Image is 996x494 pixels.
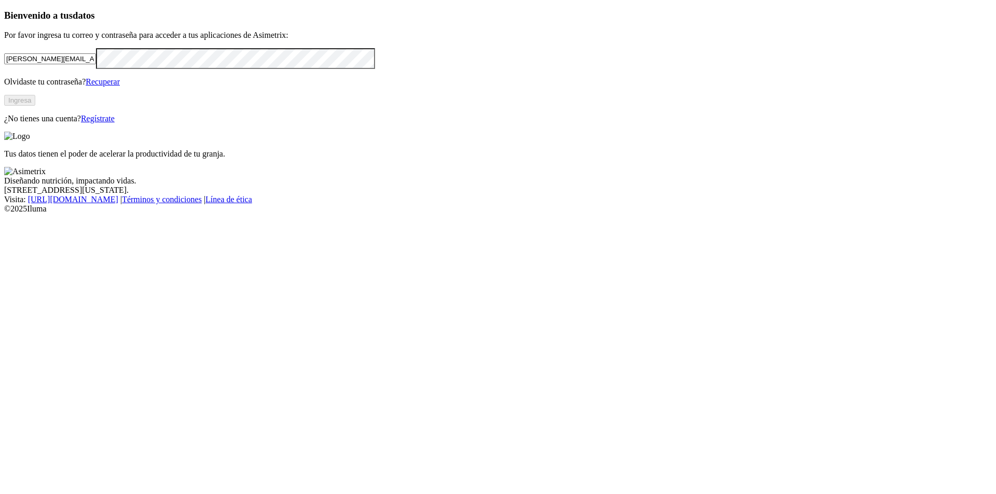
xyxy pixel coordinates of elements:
[4,77,992,87] p: Olvidaste tu contraseña?
[4,53,96,64] input: Tu correo
[205,195,252,204] a: Línea de ética
[4,186,992,195] div: [STREET_ADDRESS][US_STATE].
[4,149,992,159] p: Tus datos tienen el poder de acelerar la productividad de tu granja.
[4,204,992,214] div: © 2025 Iluma
[4,114,992,123] p: ¿No tienes una cuenta?
[73,10,95,21] span: datos
[28,195,118,204] a: [URL][DOMAIN_NAME]
[4,31,992,40] p: Por favor ingresa tu correo y contraseña para acceder a tus aplicaciones de Asimetrix:
[4,176,992,186] div: Diseñando nutrición, impactando vidas.
[4,167,46,176] img: Asimetrix
[4,10,992,21] h3: Bienvenido a tus
[122,195,202,204] a: Términos y condiciones
[4,95,35,106] button: Ingresa
[4,195,992,204] div: Visita : | |
[86,77,120,86] a: Recuperar
[81,114,115,123] a: Regístrate
[4,132,30,141] img: Logo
